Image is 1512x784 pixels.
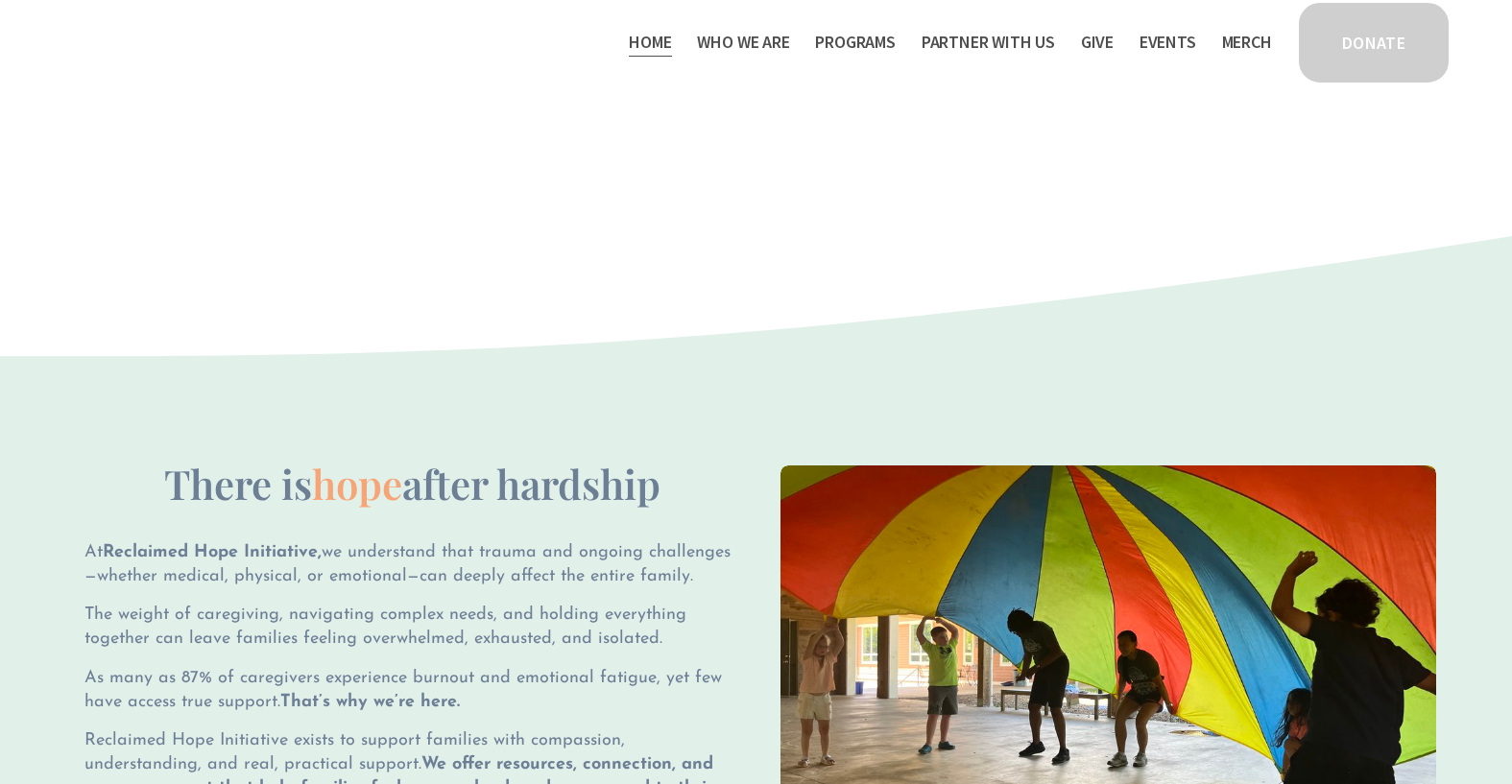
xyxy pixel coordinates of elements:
span: after hardship [402,457,660,511]
span: The weight of caregiving, navigating complex needs, and holding everything together can leave fam... [84,606,692,648]
span: hope [312,457,402,511]
span: As many as 87% of caregivers experience burnout and emotional fatigue, yet few have access true s... [84,670,728,711]
a: Merch [1222,27,1272,58]
a: Give [1081,27,1114,58]
span: There is [164,457,312,511]
span: At we understand that trauma and ongoing challenges—whether medical, physical, or emotional—can d... [84,544,731,585]
span: Partner With Us [922,29,1055,57]
span: Who We Are [697,29,789,57]
span: Programs [815,29,896,57]
a: folder dropdown [815,27,896,58]
strong: Reclaimed Hope Initiative, [103,544,322,561]
a: folder dropdown [697,27,789,58]
a: Home [629,27,671,58]
a: Events [1140,27,1196,58]
strong: That’s why we’re here. [280,694,460,711]
a: folder dropdown [922,27,1055,58]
